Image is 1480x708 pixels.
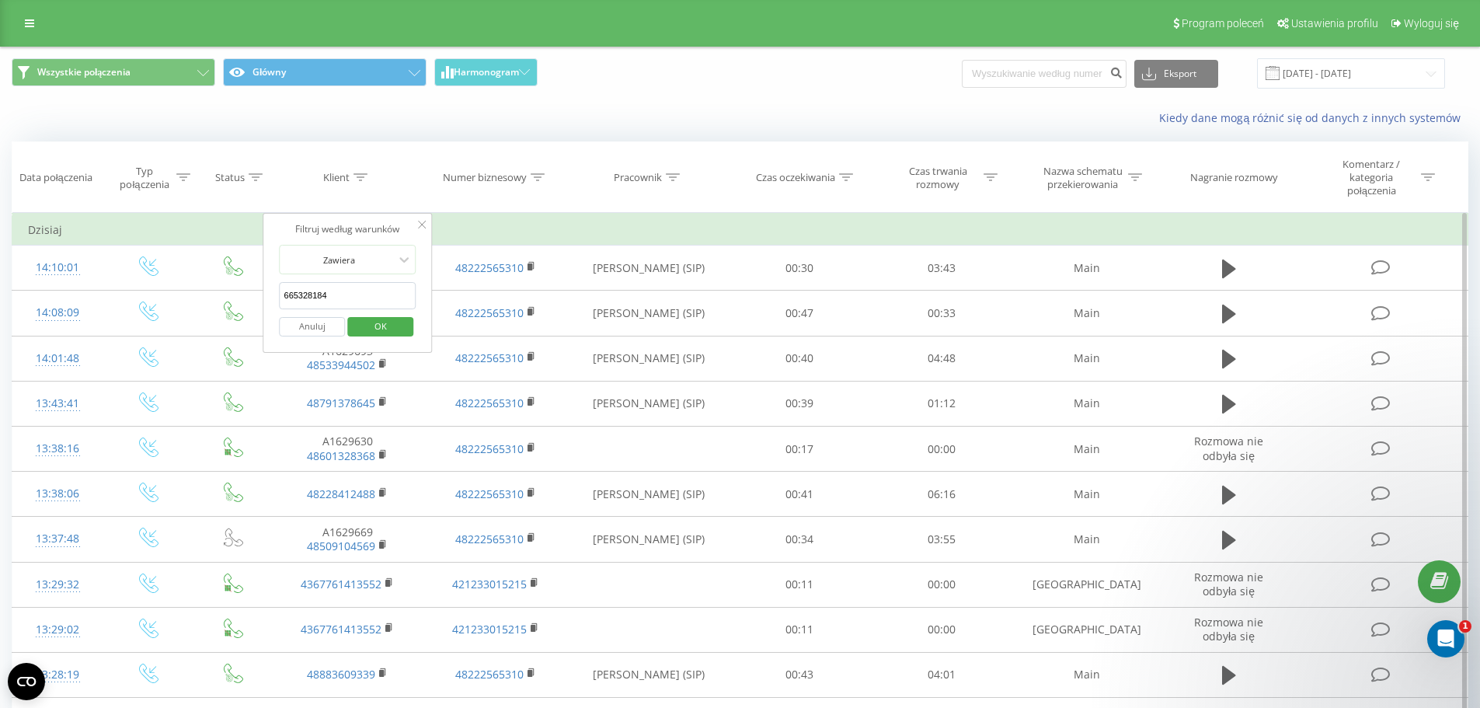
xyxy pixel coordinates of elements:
[273,427,421,472] td: A1629630
[729,607,871,652] td: 00:11
[871,607,1013,652] td: 00:00
[1159,110,1468,125] a: Kiedy dane mogą różnić się od danych z innych systemów
[455,260,524,275] a: 48222565310
[614,171,662,184] div: Pracownik
[871,427,1013,472] td: 00:00
[729,472,871,517] td: 00:41
[443,171,527,184] div: Numer biznesowy
[455,487,524,501] a: 48222565310
[28,253,88,283] div: 14:10:01
[347,317,413,337] button: OK
[307,448,375,463] a: 48601328368
[1326,158,1417,197] div: Komentarz / kategoria połączenia
[569,291,729,336] td: [PERSON_NAME] (SIP)
[223,58,427,86] button: Główny
[729,291,871,336] td: 00:47
[301,622,381,637] a: 4367761413552
[307,396,375,410] a: 48791378645
[1404,17,1459,30] span: Wyloguj się
[569,246,729,291] td: [PERSON_NAME] (SIP)
[37,66,131,78] span: Wszystkie połączenia
[871,246,1013,291] td: 03:43
[871,291,1013,336] td: 00:33
[1012,427,1160,472] td: Main
[729,246,871,291] td: 00:30
[28,660,88,690] div: 13:28:19
[28,479,88,509] div: 13:38:06
[1012,336,1160,381] td: Main
[569,472,729,517] td: [PERSON_NAME] (SIP)
[729,336,871,381] td: 00:40
[1012,381,1160,426] td: Main
[8,663,45,700] button: Open CMP widget
[1291,17,1378,30] span: Ustawienia profilu
[19,171,92,184] div: Data połączenia
[452,622,527,637] a: 421233015215
[871,517,1013,562] td: 03:55
[1012,246,1160,291] td: Main
[28,434,88,464] div: 13:38:16
[962,60,1127,88] input: Wyszukiwanie według numeru
[871,562,1013,607] td: 00:00
[280,282,416,309] input: Wprowadź wartość
[1012,517,1160,562] td: Main
[871,652,1013,697] td: 04:01
[569,336,729,381] td: [PERSON_NAME] (SIP)
[307,487,375,501] a: 48228412488
[307,539,375,553] a: 48509104569
[301,577,381,591] a: 4367761413552
[434,58,538,86] button: Harmonogram
[569,652,729,697] td: [PERSON_NAME] (SIP)
[307,357,375,372] a: 48533944502
[280,221,416,237] div: Filtruj według warunków
[117,165,172,191] div: Typ połączenia
[1459,620,1471,633] span: 1
[1194,570,1263,598] span: Rozmowa nie odbyła się
[1190,171,1278,184] div: Nagranie rozmowy
[569,517,729,562] td: [PERSON_NAME] (SIP)
[1012,652,1160,697] td: Main
[455,396,524,410] a: 48222565310
[729,381,871,426] td: 00:39
[871,472,1013,517] td: 06:16
[455,351,524,365] a: 48222565310
[455,441,524,456] a: 48222565310
[1427,620,1464,657] iframe: Intercom live chat
[729,652,871,697] td: 00:43
[28,344,88,374] div: 14:01:48
[1182,17,1264,30] span: Program poleceń
[455,305,524,320] a: 48222565310
[1012,607,1160,652] td: [GEOGRAPHIC_DATA]
[28,570,88,600] div: 13:29:32
[1134,60,1218,88] button: Eksport
[454,67,519,78] span: Harmonogram
[1012,472,1160,517] td: Main
[729,427,871,472] td: 00:17
[1041,165,1124,191] div: Nazwa schematu przekierowania
[215,171,245,184] div: Status
[871,381,1013,426] td: 01:12
[729,517,871,562] td: 00:34
[897,165,980,191] div: Czas trwania rozmowy
[28,615,88,645] div: 13:29:02
[28,524,88,554] div: 13:37:48
[280,317,346,337] button: Anuluj
[28,298,88,328] div: 14:08:09
[359,314,402,338] span: OK
[1012,291,1160,336] td: Main
[1012,562,1160,607] td: [GEOGRAPHIC_DATA]
[273,336,421,381] td: A1629693
[871,336,1013,381] td: 04:48
[323,171,350,184] div: Klient
[12,58,215,86] button: Wszystkie połączenia
[28,389,88,419] div: 13:43:41
[455,532,524,546] a: 48222565310
[455,667,524,682] a: 48222565310
[1194,434,1263,462] span: Rozmowa nie odbyła się
[273,517,421,562] td: A1629669
[12,214,1468,246] td: Dzisiaj
[1194,615,1263,643] span: Rozmowa nie odbyła się
[307,667,375,682] a: 48883609339
[452,577,527,591] a: 421233015215
[756,171,835,184] div: Czas oczekiwania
